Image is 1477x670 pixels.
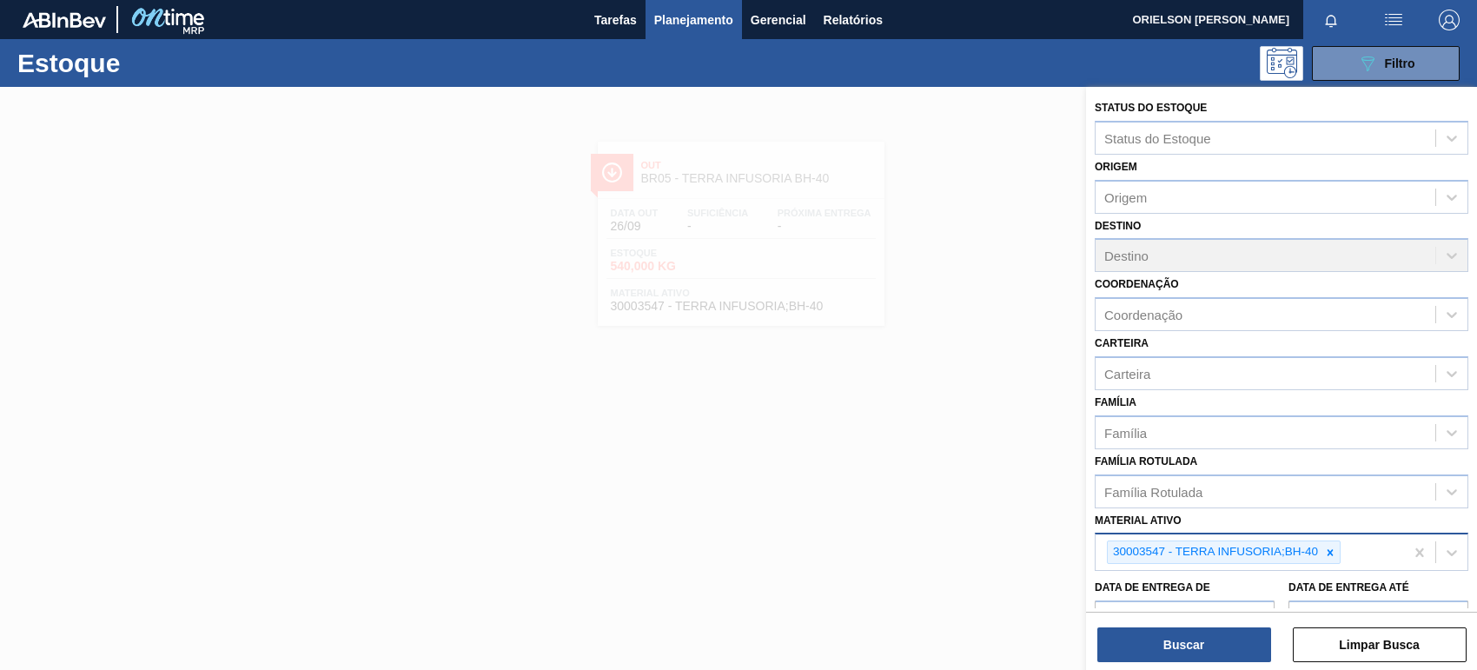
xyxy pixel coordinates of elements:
label: Data de Entrega de [1095,581,1210,594]
div: Família Rotulada [1104,484,1202,499]
button: Notificações [1303,8,1359,32]
img: Logout [1439,10,1460,30]
input: dd/mm/yyyy [1288,600,1468,635]
button: Filtro [1312,46,1460,81]
span: Planejamento [654,10,733,30]
label: Família [1095,396,1136,408]
label: Material ativo [1095,514,1182,527]
div: 30003547 - TERRA INFUSORIA;BH-40 [1108,541,1321,563]
span: Tarefas [594,10,637,30]
div: Origem [1104,189,1147,204]
h1: Estoque [17,53,272,73]
label: Coordenação [1095,278,1179,290]
label: Carteira [1095,337,1149,349]
input: dd/mm/yyyy [1095,600,1275,635]
div: Coordenação [1104,308,1182,322]
label: Status do Estoque [1095,102,1207,114]
span: Filtro [1385,56,1415,70]
img: TNhmsLtSVTkK8tSr43FrP2fwEKptu5GPRR3wAAAABJRU5ErkJggg== [23,12,106,28]
img: userActions [1383,10,1404,30]
label: Destino [1095,220,1141,232]
div: Família [1104,425,1147,440]
label: Origem [1095,161,1137,173]
div: Carteira [1104,366,1150,381]
span: Relatórios [824,10,883,30]
span: Gerencial [751,10,806,30]
label: Família Rotulada [1095,455,1197,468]
div: Pogramando: nenhum usuário selecionado [1260,46,1303,81]
label: Data de Entrega até [1288,581,1409,594]
div: Status do Estoque [1104,130,1211,145]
